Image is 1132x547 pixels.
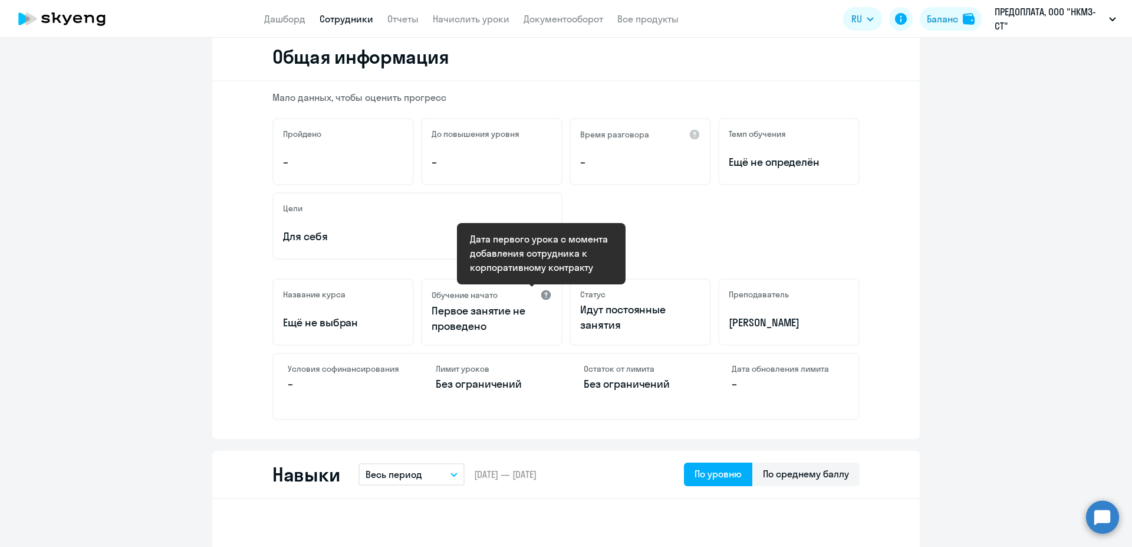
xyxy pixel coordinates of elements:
[470,232,613,274] div: Дата первого урока с момента добавления сотрудника к корпоративному контракту
[272,45,449,68] h2: Общая информация
[729,155,849,170] span: Ещё не определён
[432,129,519,139] h5: До повышения уровня
[474,468,537,481] span: [DATE] — [DATE]
[283,155,403,170] p: –
[732,376,844,392] p: –
[358,463,465,486] button: Весь период
[729,289,789,300] h5: Преподаватель
[272,463,340,486] h2: Навыки
[436,363,548,374] h4: Лимит уроков
[288,363,400,374] h4: Условия софинансирования
[995,5,1104,33] p: ПРЕДОПЛАТА, ООО "НКМЗ-СТ"
[584,376,696,392] p: Без ограничений
[580,289,606,300] h5: Статус
[432,155,552,170] p: –
[763,467,849,481] div: По среднему баллу
[283,315,403,330] p: Ещё не выбран
[580,302,700,333] p: Идут постоянные занятия
[617,13,679,25] a: Все продукты
[283,129,321,139] h5: Пройдено
[695,467,742,481] div: По уровню
[920,7,982,31] button: Балансbalance
[580,155,700,170] p: –
[320,13,373,25] a: Сотрудники
[283,289,345,300] h5: Название курса
[387,13,419,25] a: Отчеты
[432,290,498,300] h5: Обучение начато
[436,376,548,392] p: Без ограничений
[927,12,958,26] div: Баланс
[366,467,422,482] p: Весь период
[580,129,649,140] h5: Время разговора
[729,129,786,139] h5: Темп обучения
[283,229,441,244] p: Для себя
[264,13,305,25] a: Дашборд
[283,203,302,214] h5: Цели
[851,12,862,26] span: RU
[843,7,882,31] button: RU
[272,91,860,104] p: Мало данных, чтобы оценить прогресс
[963,13,975,25] img: balance
[729,315,849,330] p: [PERSON_NAME]
[288,376,400,392] p: –
[989,5,1122,33] button: ПРЕДОПЛАТА, ООО "НКМЗ-СТ"
[432,303,552,334] p: Первое занятие не проведено
[524,13,603,25] a: Документооборот
[433,13,509,25] a: Начислить уроки
[584,363,696,374] h4: Остаток от лимита
[732,363,844,374] h4: Дата обновления лимита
